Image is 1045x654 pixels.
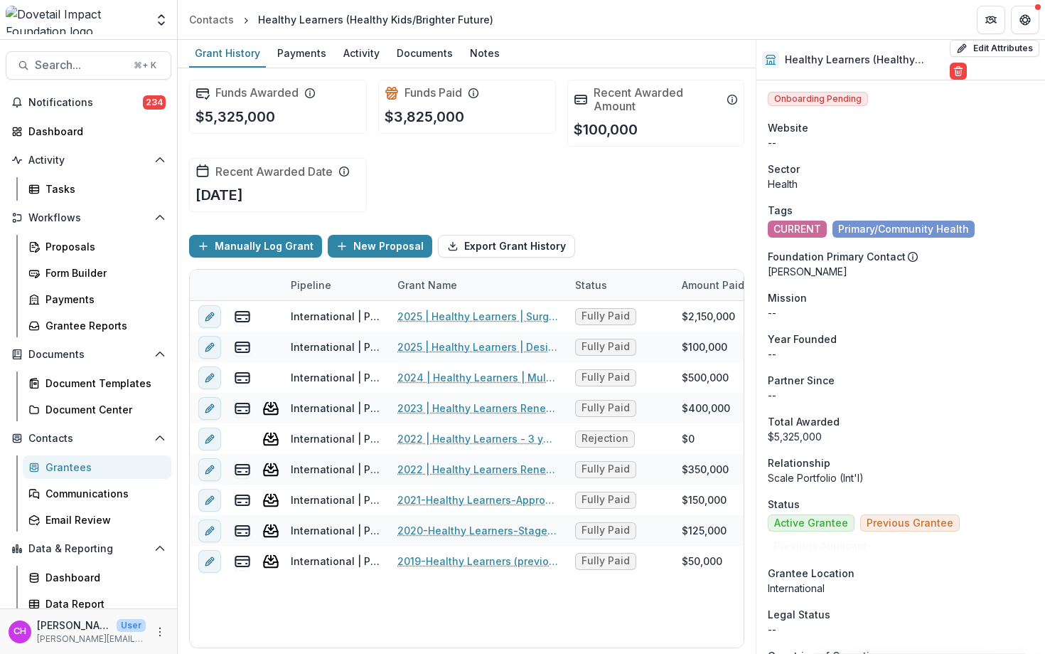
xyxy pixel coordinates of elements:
span: Year Founded [768,332,837,347]
span: Data & Reporting [28,543,149,555]
a: Grantee Reports [23,314,171,337]
div: Document Center [45,402,160,417]
div: ⌘ + K [131,58,159,73]
button: Partners [977,6,1005,34]
span: Partner Since [768,373,835,388]
p: Amount Paid [682,278,744,292]
span: Fully Paid [582,555,630,567]
span: Documents [28,349,149,361]
button: Open Documents [6,343,171,366]
p: -- [768,388,1034,403]
a: 2022 | Healthy Learners - 3 year grant - SURGE [397,431,558,446]
a: Communications [23,482,171,505]
p: -- [768,347,1034,362]
div: Tasks [45,181,160,196]
button: edit [198,489,221,512]
span: Website [768,120,808,135]
h2: Recent Awarded Amount [594,86,722,113]
div: Pipeline [282,278,340,292]
div: Status [567,270,673,300]
div: International | Prospects Pipeline [291,554,380,569]
span: Fully Paid [582,524,630,537]
span: Active Grantee [774,517,848,529]
span: Activity [28,154,149,167]
div: International | Prospects Pipeline [291,492,380,507]
p: $100,000 [574,119,638,140]
div: Activity [338,43,385,63]
a: Proposals [23,235,171,258]
span: Total Awarded [768,414,840,429]
button: Open Workflows [6,206,171,229]
p: [PERSON_NAME][EMAIL_ADDRESS][DOMAIN_NAME] [37,633,146,645]
button: Open entity switcher [151,6,171,34]
div: $150,000 [682,492,727,507]
div: International | Prospects Pipeline [291,401,380,416]
div: $100,000 [682,339,727,354]
span: Status [768,497,800,512]
div: Data Report [45,596,160,611]
span: Previous Grantee [867,517,953,529]
a: Data Report [23,592,171,616]
span: Fully Paid [582,341,630,353]
a: Payments [272,40,332,68]
span: Fully Paid [582,402,630,414]
a: 2025 | Healthy Learners | Design grant for the Surge Award [DATE] - [DATE] [397,339,558,354]
span: Grantee Location [768,566,854,581]
a: Grantees [23,455,171,479]
h2: Healthy Learners (Healthy Kids/Brighter Future) [785,54,944,66]
button: view-payments [234,339,251,356]
div: $50,000 [682,554,722,569]
div: Grantees [45,460,160,475]
button: view-payments [234,492,251,509]
span: 234 [143,95,166,110]
h2: Funds Paid [404,86,462,100]
button: edit [198,366,221,389]
span: Fully Paid [582,494,630,506]
div: Email Review [45,512,160,527]
a: 2023 | Healthy Learners Renewal [397,401,558,416]
div: International | Prospects Pipeline [291,339,380,354]
a: Contacts [183,9,240,30]
div: Contacts [189,12,234,27]
span: Relationship [768,455,830,470]
div: Grant History [189,43,266,63]
div: Grant Name [389,270,567,300]
span: Legal Status [768,607,830,622]
button: edit [198,428,221,450]
button: edit [198,519,221,542]
span: Workflows [28,212,149,224]
span: Contacts [28,433,149,445]
div: Amount Paid [673,270,780,300]
a: Email Review [23,508,171,532]
div: $125,000 [682,523,727,538]
div: International | Prospects Pipeline [291,431,380,446]
div: $0 [682,431,695,446]
span: Sector [768,162,800,176]
div: Proposals [45,239,160,254]
button: view-payments [234,522,251,539]
button: Manually Log Grant [189,235,322,258]
span: CURRENT [773,223,821,236]
span: Tags [768,203,793,218]
a: 2022 | Healthy Learners Renewal [397,462,558,477]
a: 2020-Healthy Learners-Stage 4: Renewal [397,523,558,538]
div: Grant Name [389,278,466,292]
div: International | Prospects Pipeline [291,309,380,324]
h2: Recent Awarded Date [215,165,333,179]
a: Documents [391,40,459,68]
button: Export Grant History [438,235,575,258]
p: Scale Portfolio (Int'l) [768,470,1034,485]
button: Delete [950,63,967,80]
div: International | Prospects Pipeline [291,523,380,538]
div: $2,150,000 [682,309,735,324]
p: Health [768,176,1034,191]
a: Activity [338,40,385,68]
div: Status [567,278,616,292]
div: -- [768,622,1034,637]
button: New Proposal [328,235,432,258]
span: Search... [35,58,125,72]
a: Document Center [23,398,171,421]
div: Dashboard [45,570,160,585]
